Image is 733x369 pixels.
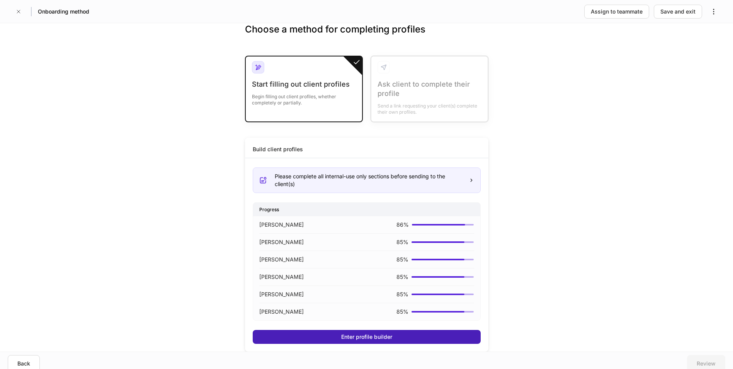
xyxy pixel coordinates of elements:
button: Save and exit [654,5,702,19]
div: Start filling out client profiles [252,80,356,89]
p: [PERSON_NAME] [259,308,304,316]
div: Build client profiles [253,145,303,153]
button: Assign to teammate [584,5,649,19]
p: [PERSON_NAME] [259,290,304,298]
div: Progress [253,203,480,216]
p: [PERSON_NAME] [259,273,304,281]
p: 85 % [396,256,408,263]
p: 85 % [396,273,408,281]
h5: Onboarding method [38,8,89,15]
div: Save and exit [660,8,696,15]
p: [PERSON_NAME] [259,238,304,246]
p: 85 % [396,238,408,246]
p: 85 % [396,308,408,316]
div: Enter profile builder [341,333,392,341]
p: [PERSON_NAME] [259,256,304,263]
div: Back [17,360,30,367]
div: Please complete all internal-use only sections before sending to the client(s) [275,173,463,188]
h3: Choose a method for completing profiles [245,23,488,48]
div: Review [697,360,716,367]
div: Begin filling out client profiles, whether completely or partially. [252,89,356,106]
button: Enter profile builder [253,330,481,344]
p: 85 % [396,290,408,298]
p: 86 % [396,221,409,229]
p: [PERSON_NAME] [259,221,304,229]
div: Assign to teammate [591,8,643,15]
